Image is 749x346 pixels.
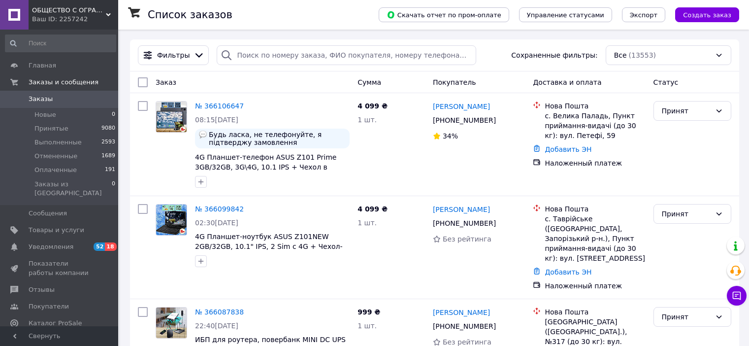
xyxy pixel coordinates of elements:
[5,35,116,52] input: Поиск
[358,78,381,86] span: Сумма
[29,95,53,104] span: Заказы
[358,116,377,124] span: 1 шт.
[148,9,232,21] h1: Список заказов
[379,7,509,22] button: Скачать отчет по пром-оплате
[29,78,98,87] span: Заказы и сообщения
[156,78,176,86] span: Заказ
[545,268,591,276] a: Добавить ЭН
[34,166,77,174] span: Оплаченные
[156,205,187,235] img: Фото товару
[433,116,496,124] span: [PHONE_NUMBER]
[112,110,115,119] span: 0
[443,338,491,346] span: Без рейтинга
[156,102,187,132] img: Фото товару
[545,204,645,214] div: Нова Пошта
[675,7,739,22] button: Создать заказ
[105,166,115,174] span: 191
[545,111,645,140] div: с. Велика Паладь, Пункт приймання-видачі (до 30 кг): вул. Петефі, 59
[662,105,711,116] div: Принят
[683,11,731,19] span: Создать заказ
[195,102,244,110] a: № 366106647
[533,78,601,86] span: Доставка и оплата
[358,219,377,227] span: 1 шт.
[433,78,476,86] span: Покупатель
[156,308,187,338] img: Фото товару
[629,51,656,59] span: (13553)
[511,50,597,60] span: Сохраненные фильтры:
[217,45,476,65] input: Поиск по номеру заказа, ФИО покупателя, номеру телефона, Email, номеру накладной
[433,205,490,214] a: [PERSON_NAME]
[195,219,238,227] span: 02:30[DATE]
[29,209,67,218] span: Сообщения
[519,7,612,22] button: Управление статусами
[653,78,679,86] span: Статус
[195,308,244,316] a: № 366087838
[622,7,665,22] button: Экспорт
[112,180,115,198] span: 0
[29,285,55,294] span: Отзывы
[545,101,645,111] div: Нова Пошта
[662,311,711,322] div: Принят
[630,11,657,19] span: Экспорт
[433,308,490,317] a: [PERSON_NAME]
[29,319,82,328] span: Каталог ProSale
[727,286,747,306] button: Чат с покупателем
[195,116,238,124] span: 08:15[DATE]
[358,308,380,316] span: 999 ₴
[545,281,645,291] div: Наложенный платеж
[433,102,490,111] a: [PERSON_NAME]
[157,50,190,60] span: Фильтры
[29,302,69,311] span: Покупатели
[443,235,491,243] span: Без рейтинга
[433,322,496,330] span: [PHONE_NUMBER]
[545,145,591,153] a: Добавить ЭН
[545,307,645,317] div: Нова Пошта
[34,124,68,133] span: Принятые
[433,219,496,227] span: [PHONE_NUMBER]
[29,226,84,235] span: Товары и услуги
[545,214,645,263] div: с. Таврійське ([GEOGRAPHIC_DATA], Запорізький р-н.), Пункт приймання-видачі (до 30 кг): вул. [STR...
[34,152,77,161] span: Отмененные
[34,180,112,198] span: Заказы из [GEOGRAPHIC_DATA]
[32,6,106,15] span: ОБЩЕСТВО С ОГРАНИЧЕННОЙ ОТВЕТСТВЕННОСТЬЮ "АДРОНИКС ТРЕЙДИНГ"
[101,124,115,133] span: 9080
[29,242,73,251] span: Уведомления
[545,158,645,168] div: Наложенный платеж
[195,205,244,213] a: № 366099842
[527,11,604,19] span: Управление статусами
[101,138,115,147] span: 2593
[662,208,711,219] div: Принят
[358,102,388,110] span: 4 099 ₴
[195,153,336,181] a: 4G Планшет-телефон ASUS Z101 Prime 3GB/32GB, 3G\4G, 10.1 IPS + Чехол в [GEOGRAPHIC_DATA]!
[387,10,501,19] span: Скачать отчет по пром-оплате
[94,242,105,251] span: 52
[614,50,627,60] span: Все
[29,61,56,70] span: Главная
[195,233,342,260] a: 4G Планшет-ноутбук ASUS Z101NEW 2GB/32GB, 10.1" IPS, 2 Sim с 4G + Чехол-клавиатура в [GEOGRAPHIC_...
[34,138,82,147] span: Выполненные
[199,131,207,138] img: :speech_balloon:
[358,205,388,213] span: 4 099 ₴
[665,10,739,18] a: Создать заказ
[105,242,116,251] span: 18
[358,322,377,330] span: 1 шт.
[34,110,56,119] span: Новые
[101,152,115,161] span: 1689
[209,131,346,146] span: Будь ласка, не телефонуйте, я підтверджу замовлення повідомленням, дякую.
[32,15,118,24] div: Ваш ID: 2257242
[443,132,458,140] span: 34%
[195,322,238,330] span: 22:40[DATE]
[29,259,91,277] span: Показатели работы компании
